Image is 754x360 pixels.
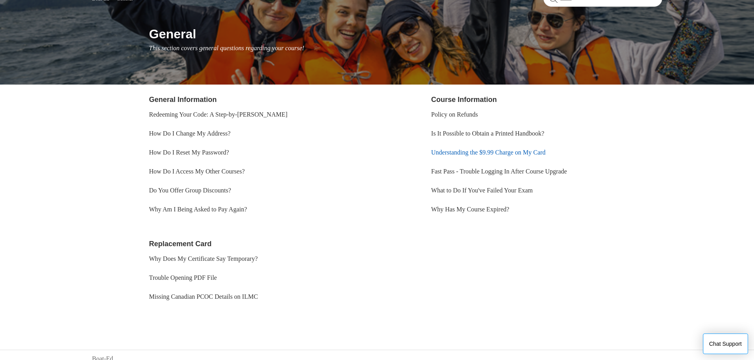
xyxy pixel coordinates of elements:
[703,334,748,354] button: Chat Support
[149,293,258,300] a: Missing Canadian PCOC Details on ILMC
[149,274,217,281] a: Trouble Opening PDF File
[149,240,212,248] a: Replacement Card
[149,206,247,213] a: Why Am I Being Asked to Pay Again?
[431,206,509,213] a: Why Has My Course Expired?
[149,96,217,104] a: General Information
[431,149,545,156] a: Understanding the $9.99 Charge on My Card
[431,187,533,194] a: What to Do If You've Failed Your Exam
[149,255,258,262] a: Why Does My Certificate Say Temporary?
[149,111,288,118] a: Redeeming Your Code: A Step-by-[PERSON_NAME]
[149,25,662,43] h1: General
[149,130,231,137] a: How Do I Change My Address?
[149,187,231,194] a: Do You Offer Group Discounts?
[431,130,544,137] a: Is It Possible to Obtain a Printed Handbook?
[149,149,229,156] a: How Do I Reset My Password?
[431,111,478,118] a: Policy on Refunds
[149,168,245,175] a: How Do I Access My Other Courses?
[149,43,662,53] p: This section covers general questions regarding your course!
[431,96,497,104] a: Course Information
[431,168,567,175] a: Fast Pass - Trouble Logging In After Course Upgrade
